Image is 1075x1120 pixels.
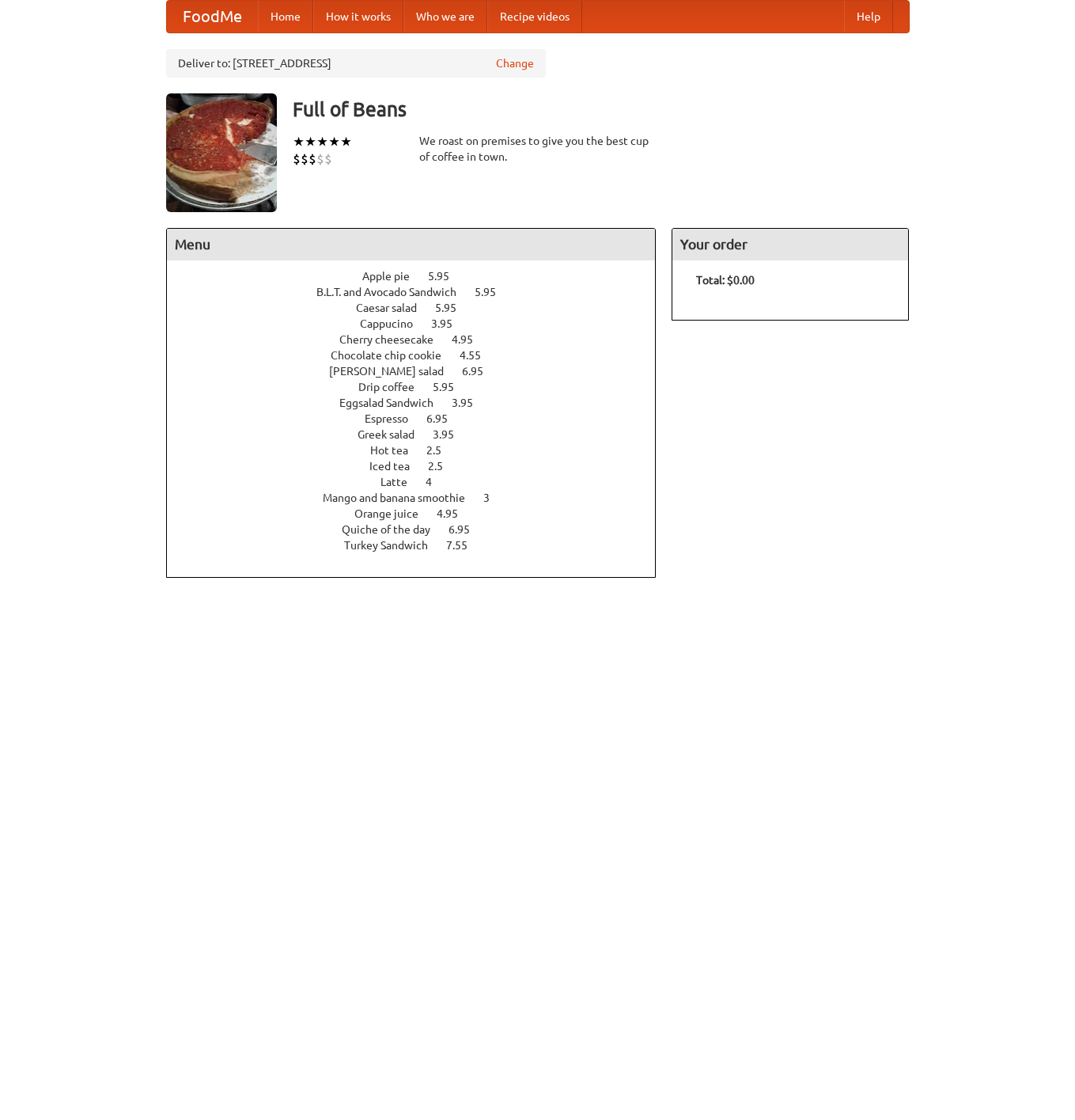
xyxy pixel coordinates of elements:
a: FoodMe [167,1,258,32]
span: Caesar salad [356,302,433,314]
a: Cappucino 3.95 [360,317,482,330]
a: Turkey Sandwich 7.55 [344,539,497,552]
span: 6.95 [426,412,464,425]
img: angular.jpg [166,93,277,212]
a: Cherry cheesecake 4.95 [339,333,502,346]
a: Espresso 6.95 [365,412,477,425]
h4: Menu [167,229,656,260]
a: B.L.T. and Avocado Sandwich 5.95 [316,286,525,298]
span: Iced tea [369,460,426,473]
a: Drip coffee 5.95 [358,381,483,393]
span: 4 [426,476,448,488]
span: 3.95 [452,397,489,409]
span: Quiche of the day [342,523,446,536]
span: Chocolate chip cookie [331,349,457,362]
a: Quiche of the day 6.95 [342,523,499,536]
a: Home [258,1,313,32]
span: 3.95 [431,317,468,330]
a: How it works [313,1,403,32]
li: ★ [293,133,305,150]
li: $ [293,150,301,168]
span: 2.5 [428,460,459,473]
a: Eggsalad Sandwich 3.95 [339,397,502,409]
span: Eggsalad Sandwich [339,397,449,409]
span: 6.95 [462,365,499,378]
span: Mango and banana smoothie [323,492,481,504]
a: Mango and banana smoothie 3 [323,492,519,504]
a: Change [496,55,534,71]
a: Caesar salad 5.95 [356,302,486,314]
span: 4.95 [437,507,474,520]
span: 5.95 [435,302,472,314]
span: Apple pie [362,270,426,283]
a: Latte 4 [380,476,461,488]
a: Chocolate chip cookie 4.55 [331,349,510,362]
span: 5.95 [475,286,512,298]
span: 7.55 [446,539,483,552]
a: Iced tea 2.5 [369,460,472,473]
span: Orange juice [354,507,434,520]
span: 3 [483,492,505,504]
span: 2.5 [426,444,457,457]
li: ★ [340,133,352,150]
li: ★ [316,133,328,150]
li: $ [324,150,332,168]
b: Total: $0.00 [696,274,755,287]
span: 5.95 [428,270,465,283]
span: Cherry cheesecake [339,333,449,346]
span: 4.55 [460,349,497,362]
li: ★ [305,133,316,150]
a: [PERSON_NAME] salad 6.95 [329,365,513,378]
a: Apple pie 5.95 [362,270,479,283]
span: [PERSON_NAME] salad [329,365,460,378]
span: Latte [380,476,423,488]
a: Who we are [403,1,487,32]
span: Greek salad [358,428,430,441]
span: Espresso [365,412,424,425]
h4: Your order [672,229,908,260]
li: $ [316,150,324,168]
li: ★ [328,133,340,150]
a: Greek salad 3.95 [358,428,483,441]
span: B.L.T. and Avocado Sandwich [316,286,472,298]
span: 4.95 [452,333,489,346]
a: Orange juice 4.95 [354,507,487,520]
a: Recipe videos [487,1,582,32]
a: Help [844,1,893,32]
li: $ [301,150,308,168]
h3: Full of Beans [293,93,910,125]
li: $ [308,150,316,168]
span: Drip coffee [358,381,430,393]
span: Turkey Sandwich [344,539,444,552]
a: Hot tea 2.5 [370,444,471,457]
span: 5.95 [433,381,470,393]
span: 3.95 [433,428,470,441]
div: We roast on premises to give you the best cup of coffee in town. [419,133,657,165]
span: 6.95 [449,523,486,536]
span: Hot tea [370,444,424,457]
span: Cappucino [360,317,429,330]
div: Deliver to: [STREET_ADDRESS] [166,49,546,78]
